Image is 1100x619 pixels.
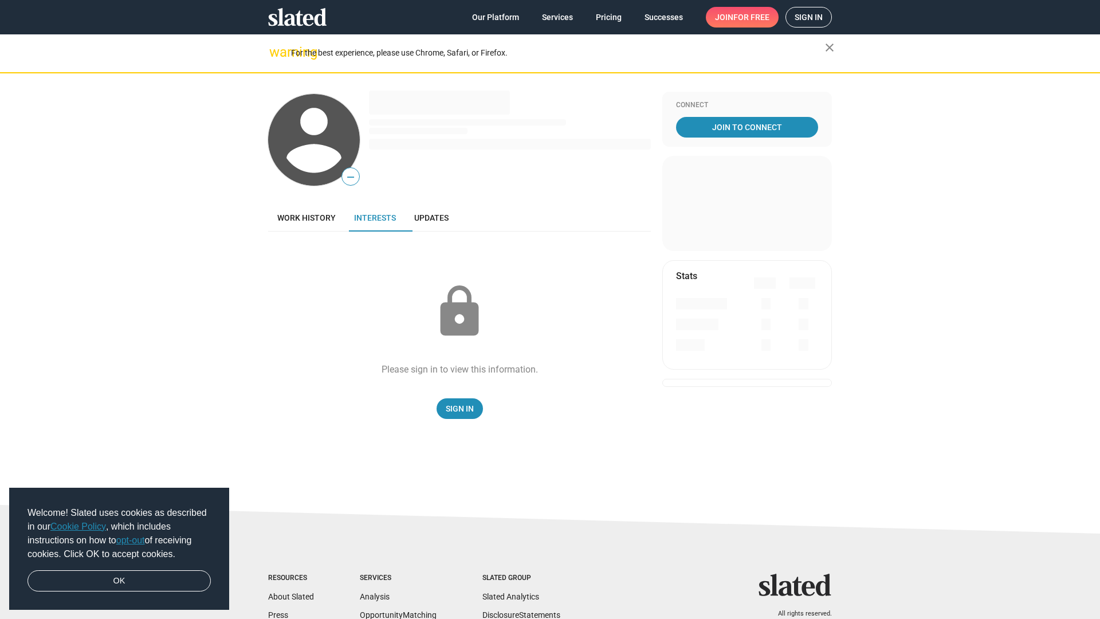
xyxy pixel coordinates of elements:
div: Connect [676,101,818,110]
div: cookieconsent [9,488,229,610]
a: dismiss cookie message [27,570,211,592]
a: About Slated [268,592,314,601]
a: opt-out [116,535,145,545]
a: Work history [268,204,345,232]
a: Services [533,7,582,28]
a: Updates [405,204,458,232]
span: Join To Connect [678,117,816,138]
a: Our Platform [463,7,528,28]
span: Work history [277,213,336,222]
span: Sign In [446,398,474,419]
mat-icon: warning [269,45,283,59]
div: Please sign in to view this information. [382,363,538,375]
div: For the best experience, please use Chrome, Safari, or Firefox. [291,45,825,61]
div: Slated Group [482,574,560,583]
span: Welcome! Slated uses cookies as described in our , which includes instructions on how to of recei... [27,506,211,561]
a: Sign In [437,398,483,419]
span: Sign in [795,7,823,27]
a: Successes [635,7,692,28]
a: Slated Analytics [482,592,539,601]
span: Pricing [596,7,622,28]
span: Interests [354,213,396,222]
span: Join [715,7,769,28]
div: Resources [268,574,314,583]
span: Updates [414,213,449,222]
a: Sign in [785,7,832,28]
mat-icon: close [823,41,836,54]
a: Analysis [360,592,390,601]
span: for free [733,7,769,28]
span: Our Platform [472,7,519,28]
a: Pricing [587,7,631,28]
div: Services [360,574,437,583]
a: Join To Connect [676,117,818,138]
mat-card-title: Stats [676,270,697,282]
span: Successes [645,7,683,28]
span: — [342,170,359,185]
a: Cookie Policy [50,522,106,531]
a: Joinfor free [706,7,779,28]
span: Services [542,7,573,28]
a: Interests [345,204,405,232]
mat-icon: lock [431,283,488,340]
